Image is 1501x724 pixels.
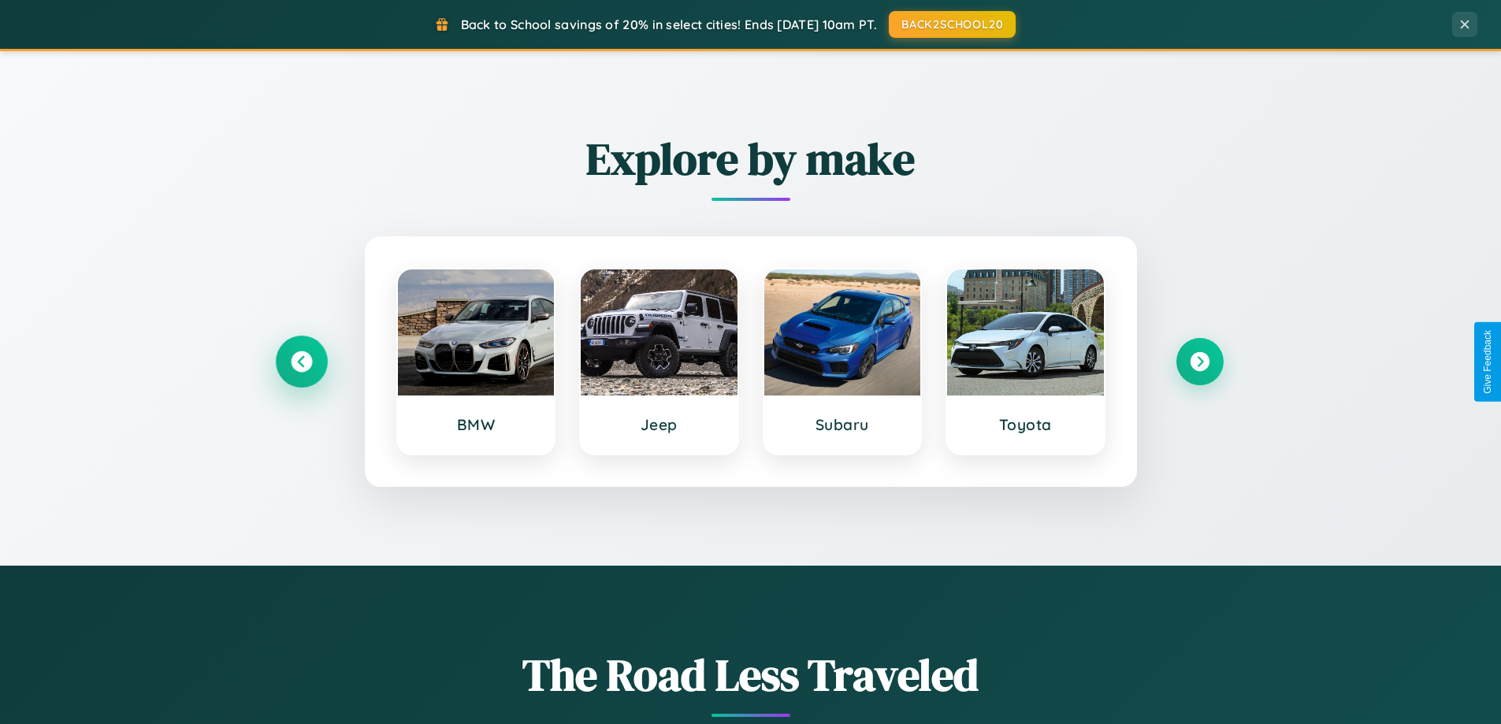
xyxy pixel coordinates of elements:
[1482,330,1493,394] div: Give Feedback
[596,415,722,434] h3: Jeep
[963,415,1088,434] h3: Toyota
[278,644,1224,705] h1: The Road Less Traveled
[278,128,1224,189] h2: Explore by make
[414,415,539,434] h3: BMW
[461,17,877,32] span: Back to School savings of 20% in select cities! Ends [DATE] 10am PT.
[889,11,1016,38] button: BACK2SCHOOL20
[780,415,905,434] h3: Subaru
